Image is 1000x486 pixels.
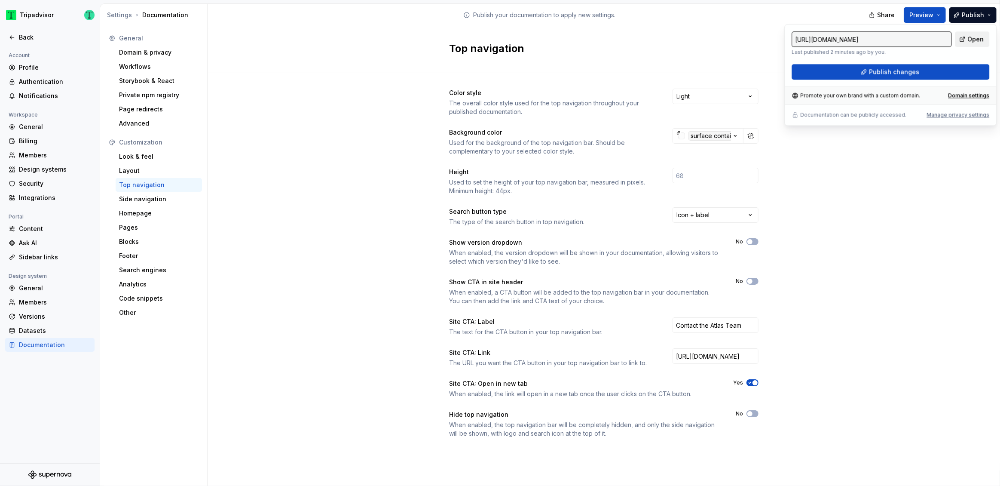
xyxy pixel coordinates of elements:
div: When enabled, the top navigation bar will be completely hidden, and only the side navigation will... [449,421,720,438]
div: Hide top navigation [449,410,720,419]
div: Show version dropdown [449,238,720,247]
div: Used to set the height of your top navigation bar, measured in pixels. Minimum height: 44px. [449,178,657,195]
div: Profile [19,63,91,72]
div: surface container lowest [688,131,763,141]
button: Share [865,7,900,23]
div: General [19,284,91,292]
a: General [5,120,95,134]
a: Security [5,177,95,191]
div: Search button type [449,207,657,216]
div: Documentation [19,341,91,349]
a: Search engines [116,263,202,277]
button: Manage privacy settings [927,111,989,118]
div: Tripadvisor [20,11,54,19]
label: No [736,410,743,417]
a: Look & feel [116,150,202,163]
p: Documentation can be publicly accessed. [800,111,906,118]
div: Site CTA: Label [449,317,657,326]
input: 68 [673,168,758,183]
div: Workspace [5,110,41,120]
div: Page redirects [119,105,199,114]
div: Documentation [107,11,204,19]
div: Look & feel [119,152,199,161]
button: Publish changes [792,64,989,80]
a: Integrations [5,191,95,205]
div: When enabled, a CTA button will be added to the top navigation bar in your documentation. You can... [449,288,720,305]
div: Storybook & React [119,77,199,85]
div: Blocks [119,237,199,246]
label: Yes [733,379,743,386]
div: Footer [119,252,199,260]
div: Homepage [119,209,199,218]
div: Site CTA: Open in new tab [449,379,718,388]
a: Billing [5,134,95,148]
button: TripadvisorThomas Dittmer [2,6,98,25]
div: Used for the background of the top navigation bar. Should be complementary to your selected color... [449,138,657,156]
a: Profile [5,61,95,74]
div: Site CTA: Link [449,348,657,357]
div: The URL you want the CTA button in your top navigation bar to link to. [449,359,657,367]
a: Storybook & React [116,74,202,88]
div: Ask AI [19,239,91,247]
div: Integrations [19,194,91,202]
a: Side navigation [116,192,202,206]
div: Notifications [19,92,91,100]
a: Homepage [116,206,202,220]
div: Advanced [119,119,199,128]
div: Portal [5,212,27,222]
a: Documentation [5,338,95,352]
a: Sidebar links [5,250,95,264]
div: Background color [449,128,657,137]
a: Datasets [5,324,95,338]
div: General [119,34,199,43]
a: Top navigation [116,178,202,192]
div: Color style [449,89,657,97]
div: Search engines [119,266,199,274]
div: Authentication [19,77,91,86]
div: Workflows [119,62,199,71]
div: When enabled, the version dropdown will be shown in your documentation, allowing visitors to sele... [449,249,720,266]
a: Back [5,31,95,44]
div: Other [119,308,199,317]
div: The text for the CTA button in your top navigation bar. [449,328,657,336]
a: Versions [5,310,95,323]
button: Publish [949,7,997,23]
div: Private npm registry [119,91,199,99]
div: Layout [119,166,199,175]
div: General [19,123,91,131]
a: Domain & privacy [116,46,202,59]
a: Notifications [5,89,95,103]
label: No [736,238,743,245]
a: Supernova Logo [28,471,71,479]
a: Code snippets [116,292,202,305]
a: Workflows [116,60,202,74]
a: Analytics [116,277,202,291]
span: Publish changes [869,68,919,76]
div: Code snippets [119,294,199,303]
a: Page redirects [116,102,202,116]
label: No [736,278,743,285]
input: Open site [673,317,758,333]
div: Show CTA in site header [449,278,720,286]
div: Analytics [119,280,199,289]
span: Preview [909,11,933,19]
span: Share [877,11,895,19]
a: Layout [116,164,202,178]
a: Members [5,148,95,162]
div: Design system [5,271,50,281]
a: Content [5,222,95,236]
div: Content [19,225,91,233]
a: Private npm registry [116,88,202,102]
div: Members [19,151,91,160]
div: Members [19,298,91,307]
div: Sidebar links [19,253,91,261]
p: Publish your documentation to apply new settings. [474,11,616,19]
a: Pages [116,221,202,234]
a: Members [5,295,95,309]
h2: Top navigation [449,42,748,55]
img: Thomas Dittmer [84,10,95,20]
div: Promote your own brand with a custom domain. [792,92,920,99]
div: Design systems [19,165,91,174]
a: Footer [116,249,202,263]
a: Ask AI [5,236,95,250]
